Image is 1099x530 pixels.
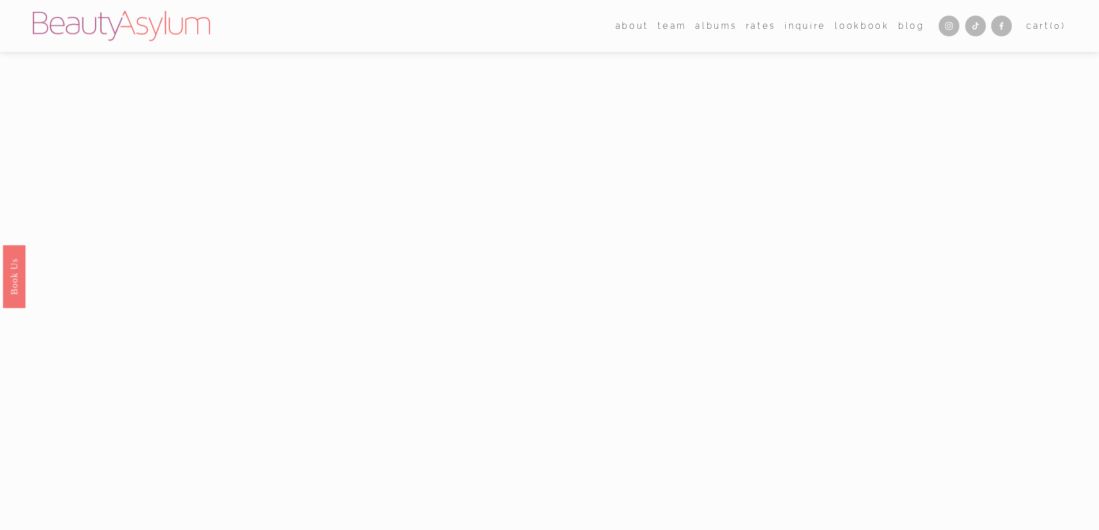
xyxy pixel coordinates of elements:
[939,16,959,36] a: Instagram
[991,16,1012,36] a: Facebook
[616,17,649,34] a: folder dropdown
[695,17,737,34] a: albums
[1054,21,1062,31] span: 0
[965,16,986,36] a: TikTok
[658,17,687,34] a: folder dropdown
[785,17,826,34] a: Inquire
[1050,21,1066,31] span: ( )
[898,17,925,34] a: Blog
[658,18,687,33] span: team
[3,245,25,307] a: Book Us
[1026,18,1066,33] a: Cart(0)
[33,11,210,41] img: Beauty Asylum | Bridal Hair &amp; Makeup Charlotte &amp; Atlanta
[746,17,776,34] a: Rates
[616,18,649,33] span: about
[835,17,889,34] a: Lookbook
